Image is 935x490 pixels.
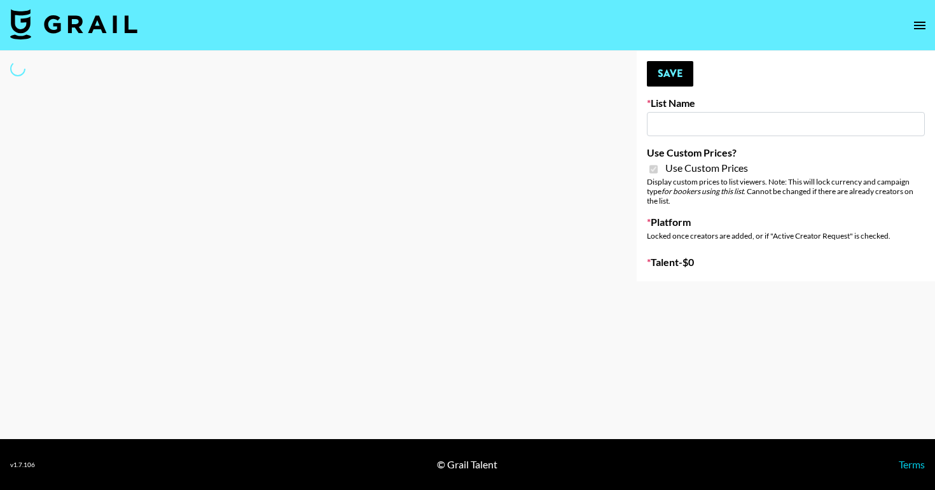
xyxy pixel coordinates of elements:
[899,458,925,470] a: Terms
[647,146,925,159] label: Use Custom Prices?
[647,61,693,87] button: Save
[647,216,925,228] label: Platform
[661,186,744,196] em: for bookers using this list
[10,9,137,39] img: Grail Talent
[437,458,497,471] div: © Grail Talent
[665,162,748,174] span: Use Custom Prices
[10,461,35,469] div: v 1.7.106
[647,177,925,206] div: Display custom prices to list viewers. Note: This will lock currency and campaign type . Cannot b...
[647,97,925,109] label: List Name
[647,231,925,241] div: Locked once creators are added, or if "Active Creator Request" is checked.
[907,13,932,38] button: open drawer
[647,256,925,269] label: Talent - $ 0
